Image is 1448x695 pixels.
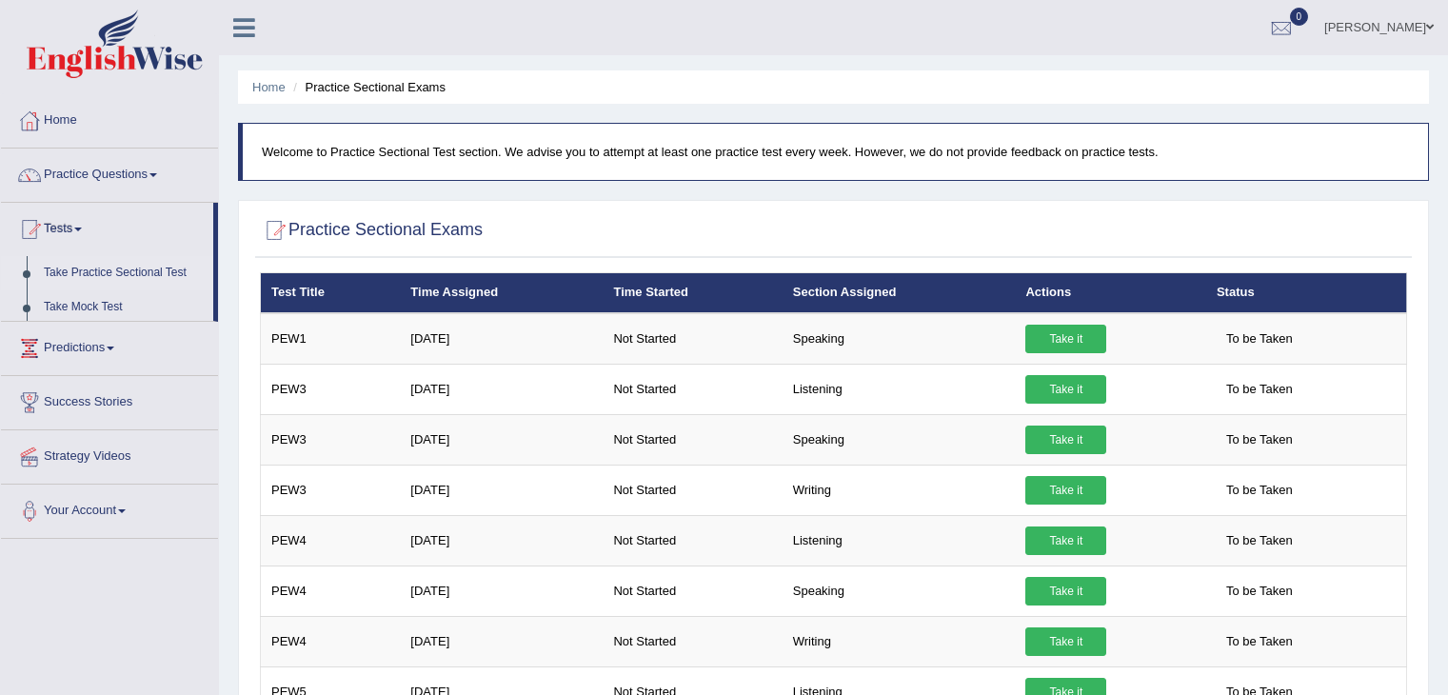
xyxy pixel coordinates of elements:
[1217,627,1302,656] span: To be Taken
[261,364,401,414] td: PEW3
[1217,426,1302,454] span: To be Taken
[35,256,213,290] a: Take Practice Sectional Test
[261,313,401,365] td: PEW1
[1217,375,1302,404] span: To be Taken
[288,78,446,96] li: Practice Sectional Exams
[603,414,782,465] td: Not Started
[1025,577,1106,606] a: Take it
[1217,476,1302,505] span: To be Taken
[1025,325,1106,353] a: Take it
[1,376,218,424] a: Success Stories
[400,414,603,465] td: [DATE]
[1,322,218,369] a: Predictions
[783,465,1016,515] td: Writing
[1217,325,1302,353] span: To be Taken
[603,465,782,515] td: Not Started
[603,273,782,313] th: Time Started
[261,566,401,616] td: PEW4
[261,414,401,465] td: PEW3
[400,364,603,414] td: [DATE]
[400,515,603,566] td: [DATE]
[260,216,483,245] h2: Practice Sectional Exams
[783,566,1016,616] td: Speaking
[400,566,603,616] td: [DATE]
[1025,526,1106,555] a: Take it
[1217,526,1302,555] span: To be Taken
[1,485,218,532] a: Your Account
[1,149,218,196] a: Practice Questions
[783,273,1016,313] th: Section Assigned
[1290,8,1309,26] span: 0
[603,313,782,365] td: Not Started
[261,465,401,515] td: PEW3
[1206,273,1407,313] th: Status
[1025,476,1106,505] a: Take it
[1,430,218,478] a: Strategy Videos
[1015,273,1205,313] th: Actions
[1025,375,1106,404] a: Take it
[783,364,1016,414] td: Listening
[400,465,603,515] td: [DATE]
[603,515,782,566] td: Not Started
[1,94,218,142] a: Home
[1025,627,1106,656] a: Take it
[400,273,603,313] th: Time Assigned
[603,616,782,666] td: Not Started
[252,80,286,94] a: Home
[603,364,782,414] td: Not Started
[262,143,1409,161] p: Welcome to Practice Sectional Test section. We advise you to attempt at least one practice test e...
[261,515,401,566] td: PEW4
[1217,577,1302,606] span: To be Taken
[400,616,603,666] td: [DATE]
[1,203,213,250] a: Tests
[261,273,401,313] th: Test Title
[261,616,401,666] td: PEW4
[783,313,1016,365] td: Speaking
[35,290,213,325] a: Take Mock Test
[603,566,782,616] td: Not Started
[783,616,1016,666] td: Writing
[1025,426,1106,454] a: Take it
[783,515,1016,566] td: Listening
[400,313,603,365] td: [DATE]
[783,414,1016,465] td: Speaking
